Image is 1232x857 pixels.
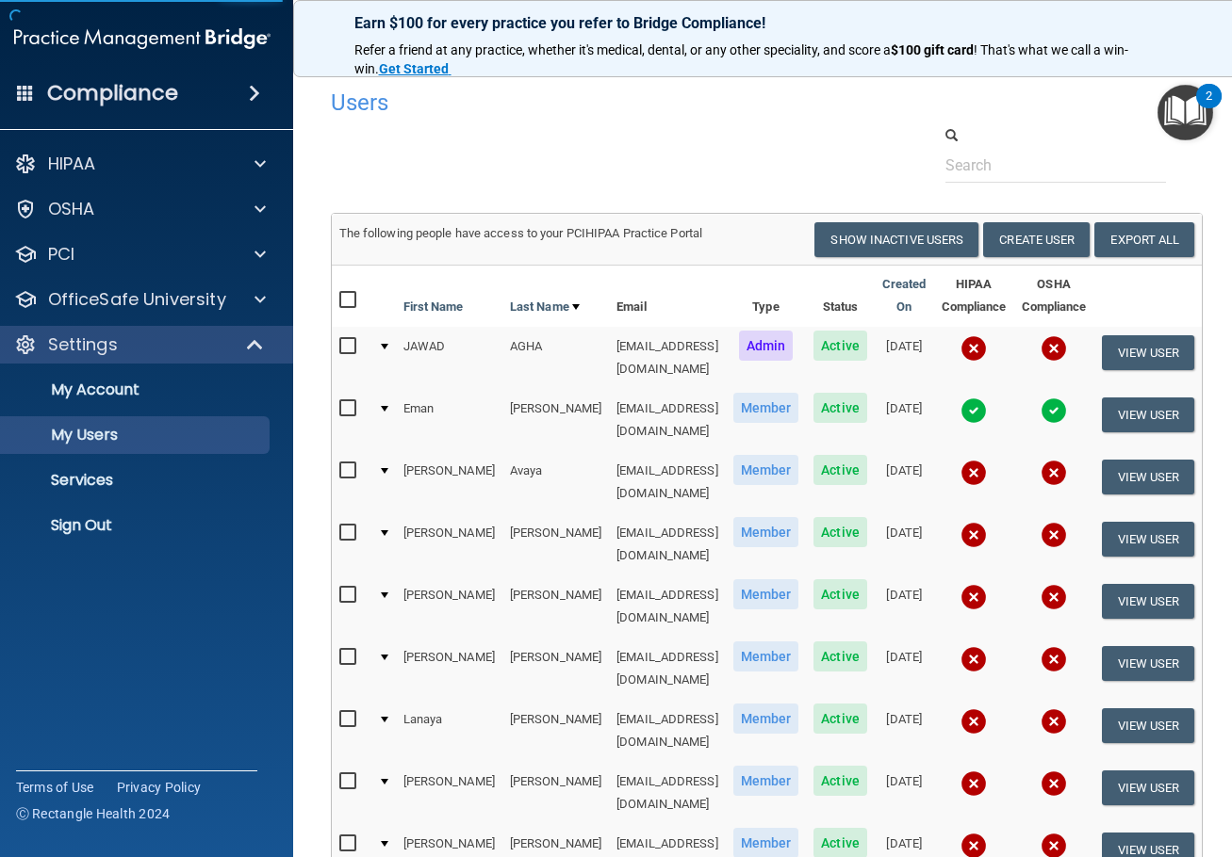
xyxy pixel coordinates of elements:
td: [PERSON_NAME] [502,762,609,824]
td: [DATE] [875,513,934,575]
td: [PERSON_NAME] [396,451,502,513]
td: [EMAIL_ADDRESS][DOMAIN_NAME] [609,513,726,575]
img: tick.e7d51cea.svg [961,397,987,424]
td: [EMAIL_ADDRESS][DOMAIN_NAME] [609,451,726,513]
a: Privacy Policy [117,778,202,797]
a: HIPAA [14,153,266,175]
h4: Compliance [47,80,178,106]
td: [DATE] [875,762,934,824]
td: [DATE] [875,327,934,389]
p: PCI [48,243,74,266]
span: Active [813,331,867,361]
button: View User [1102,460,1195,494]
span: Active [813,703,867,734]
span: Active [813,393,867,423]
td: Eman [396,389,502,451]
strong: Get Started [379,61,449,76]
span: Member [733,641,799,671]
p: Services [4,471,261,490]
a: First Name [403,296,464,318]
span: Member [733,579,799,609]
td: [PERSON_NAME] [396,762,502,824]
button: Show Inactive Users [814,222,978,257]
td: [PERSON_NAME] [502,389,609,451]
p: Settings [48,333,118,356]
img: cross.ca9f0e7f.svg [1041,522,1067,548]
button: View User [1102,708,1195,743]
td: [PERSON_NAME] [502,513,609,575]
th: Type [726,266,807,327]
img: cross.ca9f0e7f.svg [961,335,987,362]
td: [EMAIL_ADDRESS][DOMAIN_NAME] [609,638,726,700]
th: Email [609,266,726,327]
img: cross.ca9f0e7f.svg [961,770,987,797]
td: [DATE] [875,389,934,451]
button: View User [1102,646,1195,681]
td: [DATE] [875,638,934,700]
th: Status [806,266,875,327]
img: cross.ca9f0e7f.svg [1041,770,1067,797]
span: Active [813,517,867,547]
span: Admin [739,331,794,361]
img: cross.ca9f0e7f.svg [961,708,987,735]
td: [PERSON_NAME] [396,513,502,575]
h4: Users [331,90,829,115]
a: OfficeSafe University [14,288,266,311]
p: OSHA [48,198,95,220]
td: [DATE] [875,575,934,638]
a: Settings [14,333,265,356]
td: [EMAIL_ADDRESS][DOMAIN_NAME] [609,700,726,762]
th: OSHA Compliance [1014,266,1094,327]
td: [DATE] [875,451,934,513]
img: cross.ca9f0e7f.svg [961,646,987,672]
button: View User [1102,397,1195,432]
button: View User [1102,522,1195,557]
td: [PERSON_NAME] [396,638,502,700]
p: HIPAA [48,153,96,175]
td: [EMAIL_ADDRESS][DOMAIN_NAME] [609,389,726,451]
button: View User [1102,770,1195,805]
td: [EMAIL_ADDRESS][DOMAIN_NAME] [609,327,726,389]
img: cross.ca9f0e7f.svg [961,584,987,610]
td: [DATE] [875,700,934,762]
span: Active [813,766,867,796]
td: AGHA [502,327,609,389]
a: Get Started [379,61,452,76]
strong: $100 gift card [891,42,974,57]
p: My Account [4,380,261,399]
a: Created On [882,273,927,318]
th: HIPAA Compliance [934,266,1014,327]
img: cross.ca9f0e7f.svg [961,460,987,486]
img: cross.ca9f0e7f.svg [1041,335,1067,362]
img: cross.ca9f0e7f.svg [1041,646,1067,672]
p: Sign Out [4,516,261,535]
span: Member [733,393,799,423]
span: Active [813,455,867,485]
span: Active [813,641,867,671]
button: Create User [983,222,1090,257]
span: Active [813,579,867,609]
span: Ⓒ Rectangle Health 2024 [16,804,171,823]
span: The following people have access to your PCIHIPAA Practice Portal [339,226,703,240]
td: Lanaya [396,700,502,762]
span: Refer a friend at any practice, whether it's medical, dental, or any other speciality, and score a [354,42,891,57]
button: View User [1102,584,1195,619]
a: OSHA [14,198,266,220]
td: Avaya [502,451,609,513]
img: cross.ca9f0e7f.svg [1041,708,1067,735]
td: [PERSON_NAME] [396,575,502,638]
p: Earn $100 for every practice you refer to Bridge Compliance! [354,14,1162,32]
span: Member [733,517,799,547]
td: [EMAIL_ADDRESS][DOMAIN_NAME] [609,762,726,824]
img: cross.ca9f0e7f.svg [1041,584,1067,610]
td: [PERSON_NAME] [502,575,609,638]
button: View User [1102,335,1195,370]
span: Member [733,703,799,734]
div: 2 [1206,96,1212,121]
td: [PERSON_NAME] [502,638,609,700]
img: PMB logo [14,20,271,57]
a: Export All [1094,222,1194,257]
p: OfficeSafe University [48,288,226,311]
td: [PERSON_NAME] [502,700,609,762]
span: Member [733,766,799,796]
